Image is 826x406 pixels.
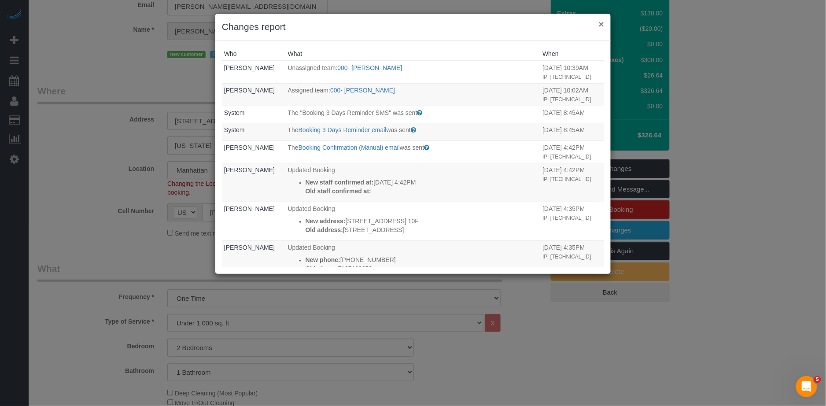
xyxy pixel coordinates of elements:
[288,144,299,151] span: The
[288,64,338,71] span: Unassigned team:
[224,144,275,151] a: [PERSON_NAME]
[338,64,402,71] a: 000- [PERSON_NAME]
[306,178,538,187] p: [DATE] 4:42PM
[540,83,604,106] td: When
[224,244,275,251] a: [PERSON_NAME]
[286,61,541,83] td: What
[540,140,604,163] td: When
[306,256,340,263] strong: New phone:
[286,106,541,123] td: What
[286,47,541,61] th: What
[286,240,541,279] td: What
[542,96,591,103] small: IP: [TECHNICAL_ID]
[288,205,335,212] span: Updated Booking
[222,106,286,123] td: Who
[286,83,541,106] td: What
[286,123,541,141] td: What
[286,163,541,202] td: What
[540,163,604,202] td: When
[222,20,604,33] h3: Changes report
[222,163,286,202] td: Who
[224,64,275,71] a: [PERSON_NAME]
[306,225,538,234] p: [STREET_ADDRESS]
[288,109,417,116] span: The "Booking 3 Days Reminder SMS" was sent
[540,240,604,279] td: When
[306,264,538,273] p: 5165122653
[224,126,245,133] a: System
[540,61,604,83] td: When
[306,226,343,233] strong: Old address:
[540,47,604,61] th: When
[222,140,286,163] td: Who
[224,87,275,94] a: [PERSON_NAME]
[330,87,395,94] a: 000- [PERSON_NAME]
[222,202,286,240] td: Who
[224,166,275,173] a: [PERSON_NAME]
[542,176,591,182] small: IP: [TECHNICAL_ID]
[540,123,604,141] td: When
[306,217,538,225] p: [STREET_ADDRESS] 10F
[222,47,286,61] th: Who
[299,126,387,133] a: Booking 3 Days Reminder email
[306,255,538,264] p: [PHONE_NUMBER]
[224,205,275,212] a: [PERSON_NAME]
[222,61,286,83] td: Who
[222,123,286,141] td: Who
[222,83,286,106] td: Who
[814,376,821,383] span: 5
[222,240,286,279] td: Who
[387,126,411,133] span: was sent
[215,14,611,274] sui-modal: Changes report
[286,202,541,240] td: What
[542,154,591,160] small: IP: [TECHNICAL_ID]
[542,74,591,80] small: IP: [TECHNICAL_ID]
[796,376,817,397] iframe: Intercom live chat
[400,144,424,151] span: was sent
[542,254,591,260] small: IP: [TECHNICAL_ID]
[288,244,335,251] span: Updated Booking
[599,19,604,29] button: ×
[306,179,374,186] strong: New staff confirmed at:
[299,144,400,151] a: Booking Confirmation (Manual) email
[288,126,299,133] span: The
[306,218,346,225] strong: New address:
[540,202,604,240] td: When
[224,109,245,116] a: System
[306,265,338,272] strong: Old phone:
[288,87,331,94] span: Assigned team:
[288,166,335,173] span: Updated Booking
[286,140,541,163] td: What
[542,215,591,221] small: IP: [TECHNICAL_ID]
[306,188,371,195] strong: Old staff confirmed at:
[540,106,604,123] td: When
